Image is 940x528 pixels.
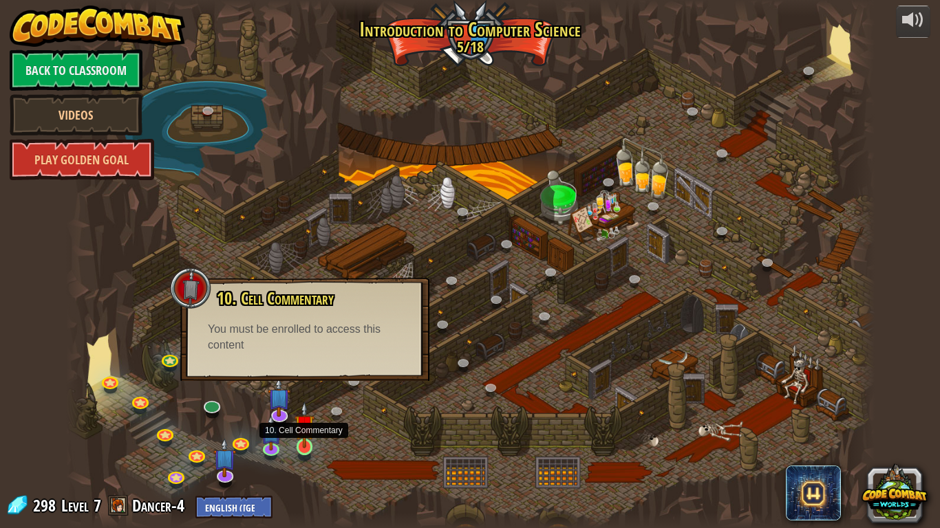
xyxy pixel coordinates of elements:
a: Dancer-4 [132,494,189,516]
img: level-banner-unstarted-subscriber.png [214,439,237,478]
span: Level [61,494,89,517]
img: level-banner-unstarted-subscriber.png [260,415,281,450]
a: Back to Classroom [10,49,142,91]
img: CodeCombat - Learn how to code by playing a game [10,5,186,47]
span: 7 [94,494,101,516]
img: level-banner-unstarted.png [295,401,315,448]
div: You must be enrolled to access this content [208,322,402,353]
span: 298 [33,494,60,516]
button: Adjust volume [896,5,930,38]
img: level-banner-unstarted-subscriber.png [268,377,291,417]
span: 10. Cell Commentary [217,287,334,310]
a: Videos [10,94,142,135]
a: Play Golden Goal [10,139,154,180]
